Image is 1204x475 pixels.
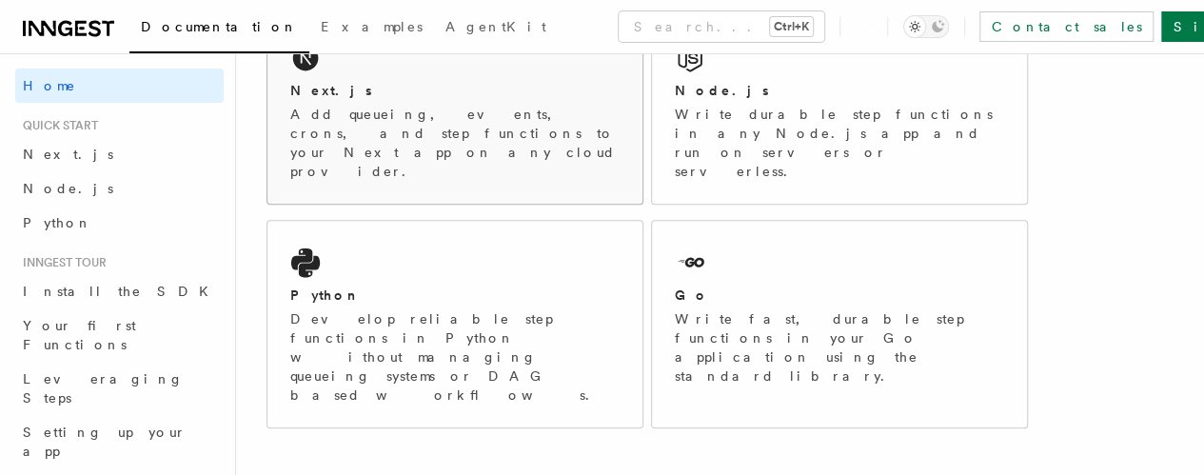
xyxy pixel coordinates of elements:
kbd: Ctrl+K [770,17,813,36]
a: GoWrite fast, durable step functions in your Go application using the standard library. [651,220,1028,428]
span: Node.js [23,181,113,196]
span: Leveraging Steps [23,371,184,406]
span: Your first Functions [23,318,136,352]
span: AgentKit [445,19,546,34]
a: AgentKit [434,6,558,51]
button: Search...Ctrl+K [619,11,824,42]
span: Install the SDK [23,284,220,299]
span: Inngest tour [15,255,107,270]
a: Setting up your app [15,415,224,468]
span: Quick start [15,118,98,133]
a: Install the SDK [15,274,224,308]
p: Write fast, durable step functions in your Go application using the standard library. [675,309,1004,386]
span: Setting up your app [23,425,187,459]
a: Leveraging Steps [15,362,224,415]
h2: Go [675,286,709,305]
p: Write durable step functions in any Node.js app and run on servers or serverless. [675,105,1004,181]
span: Next.js [23,147,113,162]
a: PythonDevelop reliable step functions in Python without managing queueing systems or DAG based wo... [266,220,643,428]
span: Python [23,215,92,230]
a: Python [15,206,224,240]
button: Toggle dark mode [903,15,949,38]
a: Home [15,69,224,103]
h2: Next.js [290,81,372,100]
a: Next.js [15,137,224,171]
span: Examples [321,19,423,34]
a: Documentation [129,6,309,53]
span: Home [23,76,76,95]
a: Examples [309,6,434,51]
h2: Python [290,286,361,305]
p: Add queueing, events, crons, and step functions to your Next app on any cloud provider. [290,105,620,181]
p: Develop reliable step functions in Python without managing queueing systems or DAG based workflows. [290,309,620,405]
a: Next.jsAdd queueing, events, crons, and step functions to your Next app on any cloud provider. [266,15,643,205]
a: Node.js [15,171,224,206]
a: Node.jsWrite durable step functions in any Node.js app and run on servers or serverless. [651,15,1028,205]
h2: Node.js [675,81,769,100]
a: Your first Functions [15,308,224,362]
span: Documentation [141,19,298,34]
a: Contact sales [979,11,1154,42]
